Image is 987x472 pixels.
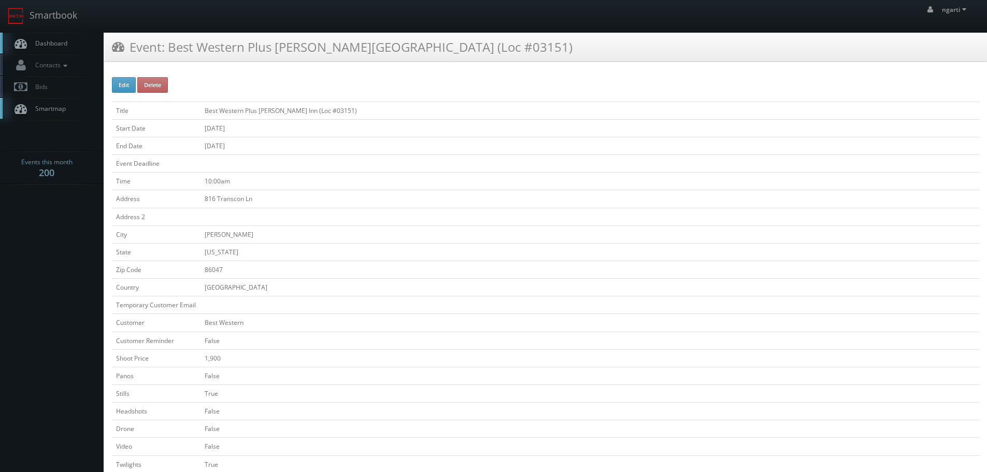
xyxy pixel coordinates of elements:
span: Dashboard [30,39,67,48]
span: Events this month [21,157,73,167]
td: Drone [112,420,201,438]
td: 1,900 [201,349,979,367]
td: [GEOGRAPHIC_DATA] [201,279,979,296]
h3: Event: Best Western Plus [PERSON_NAME][GEOGRAPHIC_DATA] (Loc #03151) [112,38,573,56]
td: Customer [112,314,201,332]
td: Start Date [112,119,201,137]
td: City [112,225,201,243]
td: Title [112,102,201,119]
td: Customer Reminder [112,332,201,349]
td: [DATE] [201,137,979,154]
td: Time [112,173,201,190]
td: Best Western Plus [PERSON_NAME] Inn (Loc #03151) [201,102,979,119]
td: True [201,384,979,402]
span: Bids [30,82,48,91]
td: False [201,403,979,420]
td: Country [112,279,201,296]
td: Zip Code [112,261,201,278]
td: Video [112,438,201,455]
td: Event Deadline [112,155,201,173]
td: Address 2 [112,208,201,225]
td: Shoot Price [112,349,201,367]
td: Panos [112,367,201,384]
span: ngarti [942,5,969,14]
td: Temporary Customer Email [112,296,201,314]
td: [DATE] [201,119,979,137]
td: State [112,243,201,261]
td: 816 Transcon Ln [201,190,979,208]
td: Stills [112,384,201,402]
td: Headshots [112,403,201,420]
td: [PERSON_NAME] [201,225,979,243]
strong: 200 [39,166,54,179]
td: False [201,420,979,438]
td: False [201,332,979,349]
span: Contacts [30,61,70,69]
td: End Date [112,137,201,154]
td: False [201,367,979,384]
img: smartbook-logo.png [8,8,24,24]
td: Best Western [201,314,979,332]
td: 86047 [201,261,979,278]
span: Smartmap [30,104,66,113]
td: 10:00am [201,173,979,190]
button: Delete [137,77,168,93]
td: Address [112,190,201,208]
button: Edit [112,77,136,93]
td: False [201,438,979,455]
td: [US_STATE] [201,243,979,261]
